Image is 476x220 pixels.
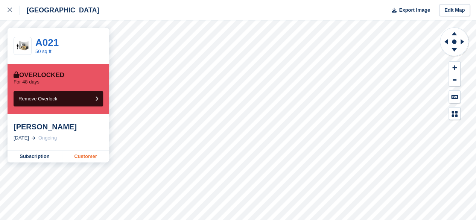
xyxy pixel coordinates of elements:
[14,71,64,79] div: Overlocked
[439,4,470,17] a: Edit Map
[387,4,430,17] button: Export Image
[14,122,103,131] div: [PERSON_NAME]
[35,37,59,48] a: A021
[449,108,460,120] button: Map Legend
[399,6,430,14] span: Export Image
[18,96,57,102] span: Remove Overlock
[38,134,57,142] div: Ongoing
[35,49,52,54] a: 50 sq ft
[32,137,35,140] img: arrow-right-light-icn-cde0832a797a2874e46488d9cf13f60e5c3a73dbe684e267c42b8395dfbc2abf.svg
[449,74,460,86] button: Zoom Out
[449,91,460,103] button: Keyboard Shortcuts
[14,39,31,53] img: 50-sqft-unit%20(8).jpg
[14,134,29,142] div: [DATE]
[8,150,62,162] a: Subscription
[62,150,109,162] a: Customer
[449,62,460,74] button: Zoom In
[14,91,103,106] button: Remove Overlock
[14,79,40,85] p: For 48 days
[20,6,99,15] div: [GEOGRAPHIC_DATA]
